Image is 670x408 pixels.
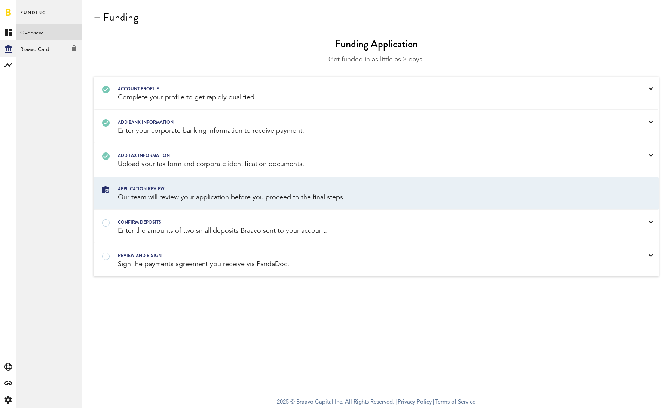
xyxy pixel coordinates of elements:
div: Sign the payments agreement you receive via PandaDoc. [118,260,615,269]
a: Account profile Complete your profile to get rapidly qualified. [94,77,658,110]
div: Funding [103,11,139,23]
div: REVIEW AND E-SIGN [118,251,615,260]
div: Our team will review your application before you proceed to the final steps. [118,193,615,202]
a: Privacy Policy [398,399,432,405]
div: Add tax information [118,151,615,160]
div: Get funded in as little as 2 days. [94,55,659,64]
div: Add bank information [118,118,615,126]
div: Funding Application [335,36,418,51]
div: Complete your profile to get rapidly qualified. [118,93,615,102]
span: Funding [20,8,46,24]
span: 2025 © Braavo Capital Inc. All Rights Reserved. [277,397,394,408]
a: Add bank information Enter your corporate banking information to receive payment. [94,111,658,143]
a: confirm deposits Enter the amounts of two small deposits Braavo sent to your account. [94,211,658,243]
div: Application review [118,185,615,193]
a: Add tax information Upload your tax form and corporate identification documents. [94,144,658,176]
div: Braavo Card [16,40,82,54]
a: Terms of Service [435,399,475,405]
div: Enter your corporate banking information to receive payment. [118,126,615,136]
div: Upload your tax form and corporate identification documents. [118,160,615,169]
a: REVIEW AND E-SIGN Sign the payments agreement you receive via PandaDoc. [94,244,658,276]
div: confirm deposits [118,218,615,226]
div: Enter the amounts of two small deposits Braavo sent to your account. [118,226,615,236]
a: Application review Our team will review your application before you proceed to the final steps. [94,177,658,210]
div: Account profile [118,85,615,93]
a: Overview [16,24,82,40]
